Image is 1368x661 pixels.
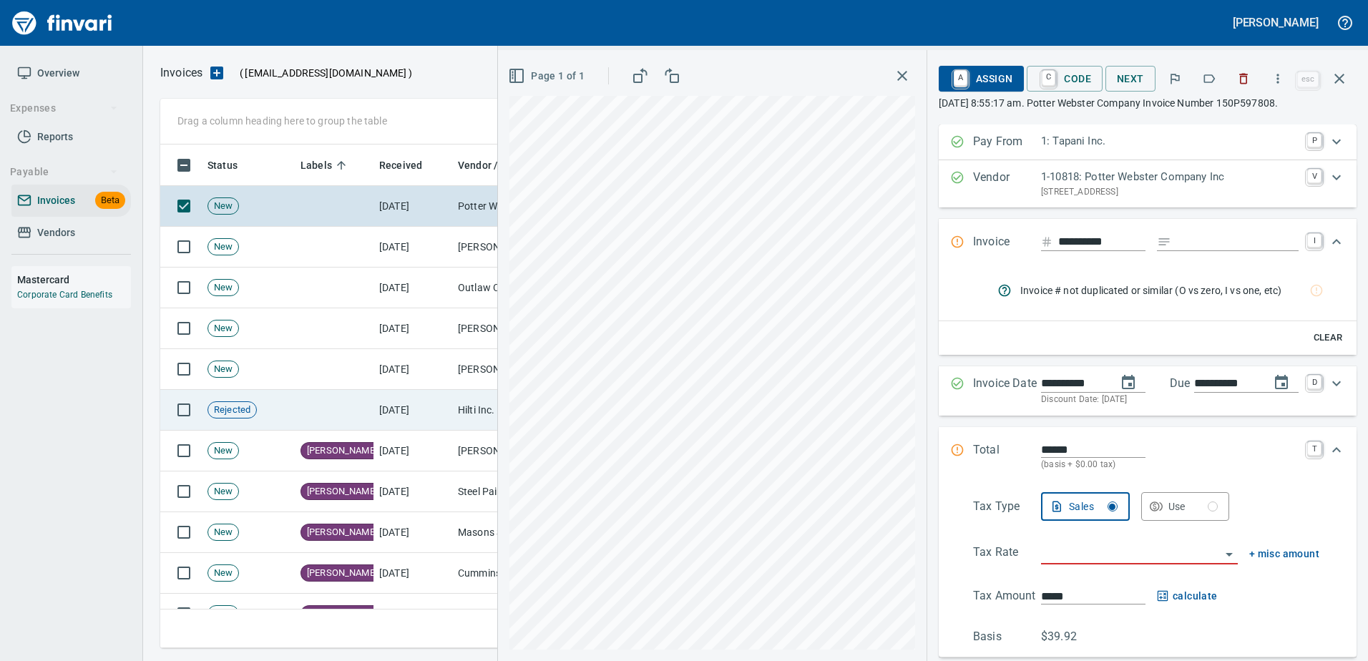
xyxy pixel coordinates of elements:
[1168,498,1218,516] div: Use
[939,124,1357,160] div: Expand
[452,308,595,349] td: [PERSON_NAME] <[EMAIL_ADDRESS][DOMAIN_NAME]>
[452,349,595,390] td: [PERSON_NAME] <[EMAIL_ADDRESS][DOMAIN_NAME]>
[373,471,452,512] td: [DATE]
[452,390,595,431] td: Hilti Inc. (1-10462)
[373,308,452,349] td: [DATE]
[939,486,1357,657] div: Expand
[208,403,256,417] span: Rejected
[10,163,118,181] span: Payable
[973,544,1041,564] p: Tax Rate
[1041,233,1052,250] svg: Invoice number
[1307,169,1321,183] a: V
[243,66,408,80] span: [EMAIL_ADDRESS][DOMAIN_NAME]
[1233,15,1319,30] h5: [PERSON_NAME]
[939,427,1357,486] div: Expand
[9,6,116,40] img: Finvari
[954,70,967,86] a: A
[37,128,73,146] span: Reports
[17,290,112,300] a: Corporate Card Benefits
[511,67,585,85] span: Page 1 of 1
[1307,233,1321,248] a: I
[208,240,238,254] span: New
[973,628,1041,645] p: Basis
[301,567,383,580] span: [PERSON_NAME]
[973,233,1041,252] p: Invoice
[1042,70,1055,86] a: C
[37,192,75,210] span: Invoices
[1219,544,1239,564] button: Open
[160,64,202,82] nav: breadcrumb
[973,375,1041,407] p: Invoice Date
[373,512,452,553] td: [DATE]
[1157,235,1171,249] svg: Invoice description
[458,157,524,174] span: Vendor / From
[207,157,256,174] span: Click to Sort
[373,227,452,268] td: [DATE]
[1117,70,1144,88] span: Next
[973,441,1041,472] p: Total
[1307,133,1321,147] a: P
[1041,393,1299,407] p: Discount Date: [DATE]
[1294,62,1357,96] span: Close invoice
[208,281,238,295] span: New
[1038,67,1091,91] span: Code
[208,567,238,580] span: New
[452,227,595,268] td: [PERSON_NAME] LLP (1-23379)
[939,219,1357,266] div: Expand
[950,67,1012,91] span: Assign
[17,272,131,288] h6: Mastercard
[379,157,422,174] span: Received
[208,526,238,539] span: New
[1020,283,1311,298] span: Invoice # not duplicated or similar (O vs zero, I vs one, etc)
[973,498,1041,521] p: Tax Type
[1041,458,1299,472] p: (basis + $0.00 tax)
[939,160,1357,207] div: Expand
[301,157,332,174] span: Labels
[208,444,238,458] span: New
[452,512,595,553] td: Masons Supply Company Inc (1-10631)
[37,64,79,82] span: Overview
[452,268,595,308] td: Outlaw Conveyors LLC (6-171061)
[986,272,1345,309] nav: rules from agents
[301,444,383,458] span: [PERSON_NAME]
[379,157,441,174] span: Click to Sort
[202,64,231,82] button: Upload an Invoice
[1111,366,1145,400] button: change date
[373,390,452,431] td: [DATE]
[1041,628,1109,645] p: $39.92
[452,471,595,512] td: Steel Painters Inc (1-30530)
[1041,169,1299,185] p: 1-10818: Potter Webster Company Inc
[1170,375,1238,392] p: Due
[1262,63,1294,94] button: More
[208,363,238,376] span: New
[458,157,542,174] span: Click to Sort
[373,431,452,471] td: [DATE]
[231,66,412,80] p: ( )
[373,594,452,635] td: [DATE]
[1249,545,1319,563] span: + misc amount
[373,268,452,308] td: [DATE]
[973,587,1041,605] p: Tax Amount
[1041,133,1299,150] p: 1: Tapani Inc.
[1041,185,1299,200] p: [STREET_ADDRESS]
[1159,63,1191,94] button: Flag
[939,96,1357,110] p: [DATE] 8:55:17 am. Potter Webster Company Invoice Number 150P597808.
[207,157,238,174] span: Status
[1069,498,1118,516] div: Sales
[1264,366,1299,400] button: change due date
[939,366,1357,416] div: Expand
[10,99,118,117] span: Expenses
[1228,63,1259,94] button: Discard
[973,169,1041,199] p: Vendor
[208,200,238,213] span: New
[373,186,452,227] td: [DATE]
[208,322,238,336] span: New
[373,349,452,390] td: [DATE]
[177,114,387,128] p: Drag a column heading here to group the table
[452,594,595,635] td: Tapani, Inc (1-12349)
[301,485,383,499] span: [PERSON_NAME]
[301,526,383,539] span: [PERSON_NAME]
[373,553,452,594] td: [DATE]
[1307,375,1321,389] a: D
